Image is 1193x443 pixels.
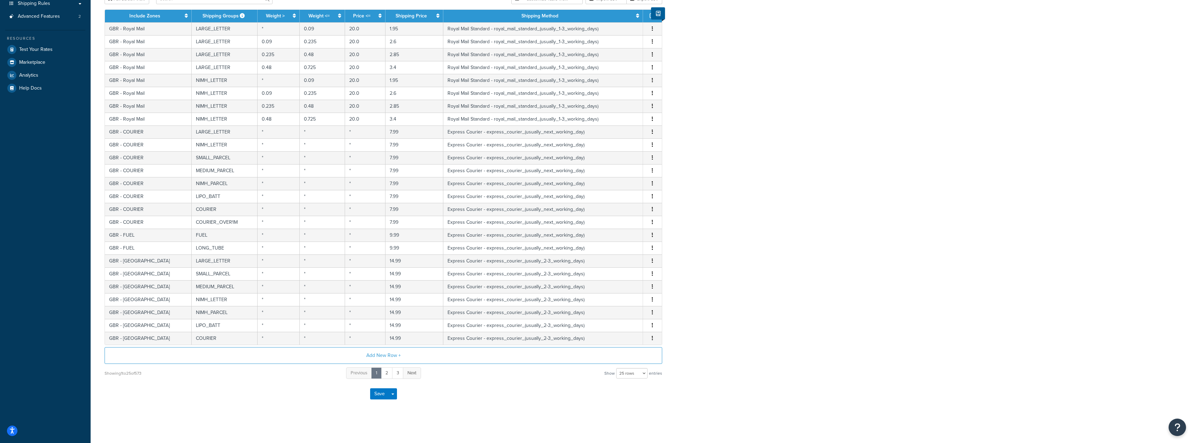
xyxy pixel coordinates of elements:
[385,280,443,293] td: 14.99
[443,190,643,203] td: Express Courier - express_courier_(usually_next_working_day)
[192,319,258,332] td: LIPO_BATT
[385,100,443,113] td: 2.85
[443,177,643,190] td: Express Courier - express_courier_(usually_next_working_day)
[192,10,258,22] th: Shipping Groups
[443,229,643,242] td: Express Courier - express_courier_(usually_next_working_day)
[300,48,345,61] td: 0.48
[192,35,258,48] td: LARGE_LETTER
[105,87,192,100] td: GBR - Royal Mail
[403,367,421,379] a: Next
[353,12,370,20] a: Price <=
[192,48,258,61] td: LARGE_LETTER
[392,367,404,379] a: 3
[19,47,53,53] span: Test Your Rates
[105,267,192,280] td: GBR - [GEOGRAPHIC_DATA]
[385,125,443,138] td: 7.99
[192,332,258,345] td: COURIER
[385,216,443,229] td: 7.99
[385,138,443,151] td: 7.99
[105,280,192,293] td: GBR - [GEOGRAPHIC_DATA]
[192,100,258,113] td: NIMH_LETTER
[105,125,192,138] td: GBR - COURIER
[105,164,192,177] td: GBR - COURIER
[5,56,85,69] a: Marketplace
[192,267,258,280] td: SMALL_PARCEL
[105,35,192,48] td: GBR - Royal Mail
[18,1,50,7] span: Shipping Rules
[345,100,385,113] td: 20.0
[385,332,443,345] td: 14.99
[192,74,258,87] td: NIMH_LETTER
[192,306,258,319] td: NIMH_PARCEL
[443,267,643,280] td: Express Courier - express_courier_(usually_2-3_working_days)
[443,125,643,138] td: Express Courier - express_courier_(usually_next_working_day)
[345,113,385,125] td: 20.0
[443,280,643,293] td: Express Courier - express_courier_(usually_2-3_working_days)
[192,22,258,35] td: LARGE_LETTER
[300,22,345,35] td: 0.09
[385,113,443,125] td: 3.4
[105,254,192,267] td: GBR - [GEOGRAPHIC_DATA]
[385,177,443,190] td: 7.99
[105,216,192,229] td: GBR - COURIER
[105,22,192,35] td: GBR - Royal Mail
[396,12,427,20] a: Shipping Price
[385,306,443,319] td: 14.99
[300,35,345,48] td: 0.235
[192,125,258,138] td: LARGE_LETTER
[192,177,258,190] td: NIMH_PARCEL
[385,164,443,177] td: 7.99
[370,388,389,399] button: Save
[5,82,85,94] a: Help Docs
[443,48,643,61] td: Royal Mail Standard - royal_mail_standard_(usually_1-3_working_days)
[78,14,81,20] span: 2
[308,12,330,20] a: Weight <=
[385,267,443,280] td: 14.99
[192,254,258,267] td: LARGE_LETTER
[604,368,615,378] span: Show
[443,100,643,113] td: Royal Mail Standard - royal_mail_standard_(usually_1-3_working_days)
[385,254,443,267] td: 14.99
[5,10,85,23] a: Advanced Features2
[192,293,258,306] td: NIMH_LETTER
[105,138,192,151] td: GBR - COURIER
[192,151,258,164] td: SMALL_PARCEL
[105,151,192,164] td: GBR - COURIER
[192,242,258,254] td: LONG_TUBE
[345,22,385,35] td: 20.0
[5,43,85,56] a: Test Your Rates
[443,293,643,306] td: Express Courier - express_courier_(usually_2-3_working_days)
[5,36,85,41] div: Resources
[105,113,192,125] td: GBR - Royal Mail
[443,138,643,151] td: Express Courier - express_courier_(usually_next_working_day)
[192,280,258,293] td: MEDIUM_PARCEL
[19,72,38,78] span: Analytics
[105,319,192,332] td: GBR - [GEOGRAPHIC_DATA]
[258,87,300,100] td: 0.09
[443,74,643,87] td: Royal Mail Standard - royal_mail_standard_(usually_1-3_working_days)
[105,61,192,74] td: GBR - Royal Mail
[385,203,443,216] td: 7.99
[192,164,258,177] td: MEDIUM_PARCEL
[649,368,662,378] span: entries
[371,367,382,379] a: 1
[105,368,142,378] div: Showing 1 to 25 of 573
[129,12,160,20] a: Include Zones
[443,319,643,332] td: Express Courier - express_courier_(usually_2-3_working_days)
[385,319,443,332] td: 14.99
[345,74,385,87] td: 20.0
[385,48,443,61] td: 2.85
[105,100,192,113] td: GBR - Royal Mail
[345,35,385,48] td: 20.0
[443,87,643,100] td: Royal Mail Standard - royal_mail_standard_(usually_1-3_working_days)
[443,151,643,164] td: Express Courier - express_courier_(usually_next_working_day)
[105,190,192,203] td: GBR - COURIER
[385,190,443,203] td: 7.99
[258,100,300,113] td: 0.235
[345,87,385,100] td: 20.0
[385,151,443,164] td: 7.99
[385,22,443,35] td: 1.95
[266,12,285,20] a: Weight >
[385,35,443,48] td: 2.6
